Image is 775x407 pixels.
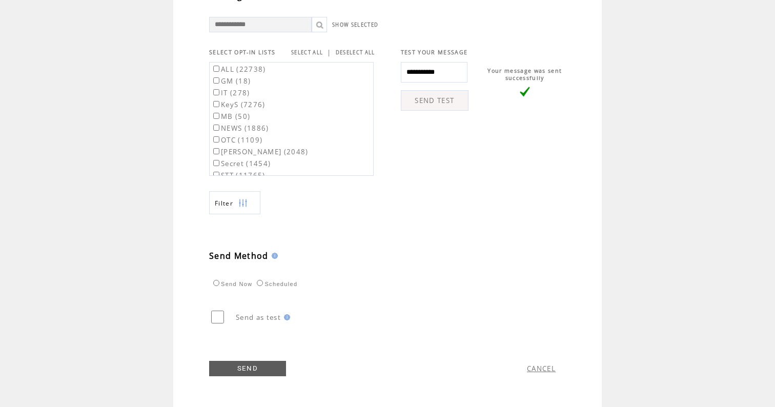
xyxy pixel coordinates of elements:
[209,49,275,56] span: SELECT OPT-IN LISTS
[332,22,378,28] a: SHOW SELECTED
[215,199,233,208] span: Show filters
[211,171,266,180] label: STT (11765)
[211,124,269,133] label: NEWS (1886)
[213,66,219,72] input: ALL (22738)
[281,314,290,320] img: help.gif
[213,160,219,166] input: Secret (1454)
[213,77,219,84] input: GM (18)
[211,112,250,121] label: MB (50)
[238,192,248,215] img: filters.png
[211,135,262,145] label: OTC (1109)
[211,76,251,86] label: GM (18)
[254,281,297,287] label: Scheduled
[527,364,556,373] a: CANCEL
[213,136,219,143] input: OTC (1109)
[520,87,530,97] img: vLarge.png
[291,49,323,56] a: SELECT ALL
[269,253,278,259] img: help.gif
[213,172,219,178] input: STT (11765)
[213,101,219,107] input: KeyS (7276)
[209,361,286,376] a: SEND
[211,147,309,156] label: [PERSON_NAME] (2048)
[213,125,219,131] input: NEWS (1886)
[211,88,250,97] label: IT (278)
[211,281,252,287] label: Send Now
[236,313,281,322] span: Send as test
[327,48,331,57] span: |
[209,191,260,214] a: Filter
[213,89,219,95] input: IT (278)
[336,49,375,56] a: DESELECT ALL
[213,113,219,119] input: MB (50)
[209,250,269,261] span: Send Method
[257,280,263,286] input: Scheduled
[213,280,219,286] input: Send Now
[401,49,468,56] span: TEST YOUR MESSAGE
[211,159,271,168] label: Secret (1454)
[401,90,468,111] a: SEND TEST
[213,148,219,154] input: [PERSON_NAME] (2048)
[211,100,266,109] label: KeyS (7276)
[211,65,266,74] label: ALL (22738)
[487,67,562,82] span: Your message was sent successfully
